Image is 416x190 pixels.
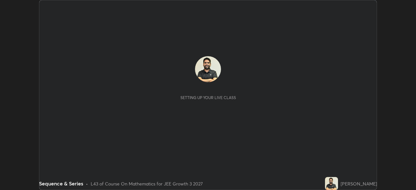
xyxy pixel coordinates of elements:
[91,180,203,187] div: L43 of Course On Mathematics for JEE Growth 3 2027
[180,95,236,100] div: Setting up your live class
[341,180,377,187] div: [PERSON_NAME]
[195,56,221,82] img: d9cff753008c4d4b94e8f9a48afdbfb4.jpg
[86,180,88,187] div: •
[39,180,83,187] div: Sequence & Series
[325,177,338,190] img: d9cff753008c4d4b94e8f9a48afdbfb4.jpg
